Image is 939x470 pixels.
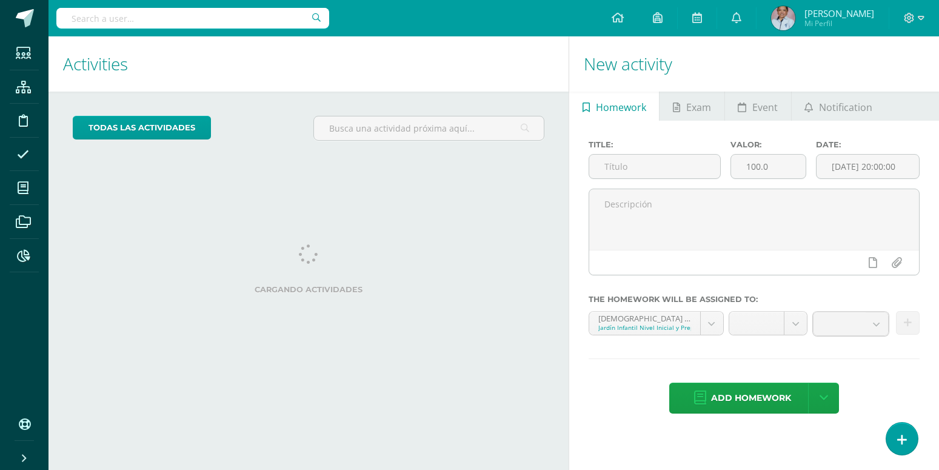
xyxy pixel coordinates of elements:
input: Busca una actividad próxima aquí... [314,116,544,140]
h1: Activities [63,36,554,92]
img: 55aacedf8adb5f628c9ac20f0ef23465.png [771,6,795,30]
a: Notification [792,92,886,121]
input: Puntos máximos [731,155,805,178]
span: Notification [819,93,872,122]
span: Mi Perfil [804,18,874,29]
input: Fecha de entrega [817,155,919,178]
input: Título [589,155,720,178]
a: Homework [569,92,659,121]
input: Search a user… [56,8,329,29]
label: The homework will be assigned to: [589,295,920,304]
label: Cargando actividades [73,285,544,294]
label: Title: [589,140,721,149]
div: Jardín Infantil Nivel Inicial y Preprimaria [598,323,691,332]
a: [DEMOGRAPHIC_DATA] 'A'Jardín Infantil Nivel Inicial y Preprimaria [589,312,723,335]
label: Valor: [730,140,806,149]
span: Homework [596,93,646,122]
a: todas las Actividades [73,116,211,139]
span: Exam [686,93,711,122]
span: Event [752,93,778,122]
label: Date: [816,140,920,149]
span: Add homework [711,383,791,413]
a: Exam [660,92,724,121]
div: [DEMOGRAPHIC_DATA] 'A' [598,312,691,323]
a: Event [725,92,791,121]
h1: New activity [584,36,924,92]
span: [PERSON_NAME] [804,7,874,19]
